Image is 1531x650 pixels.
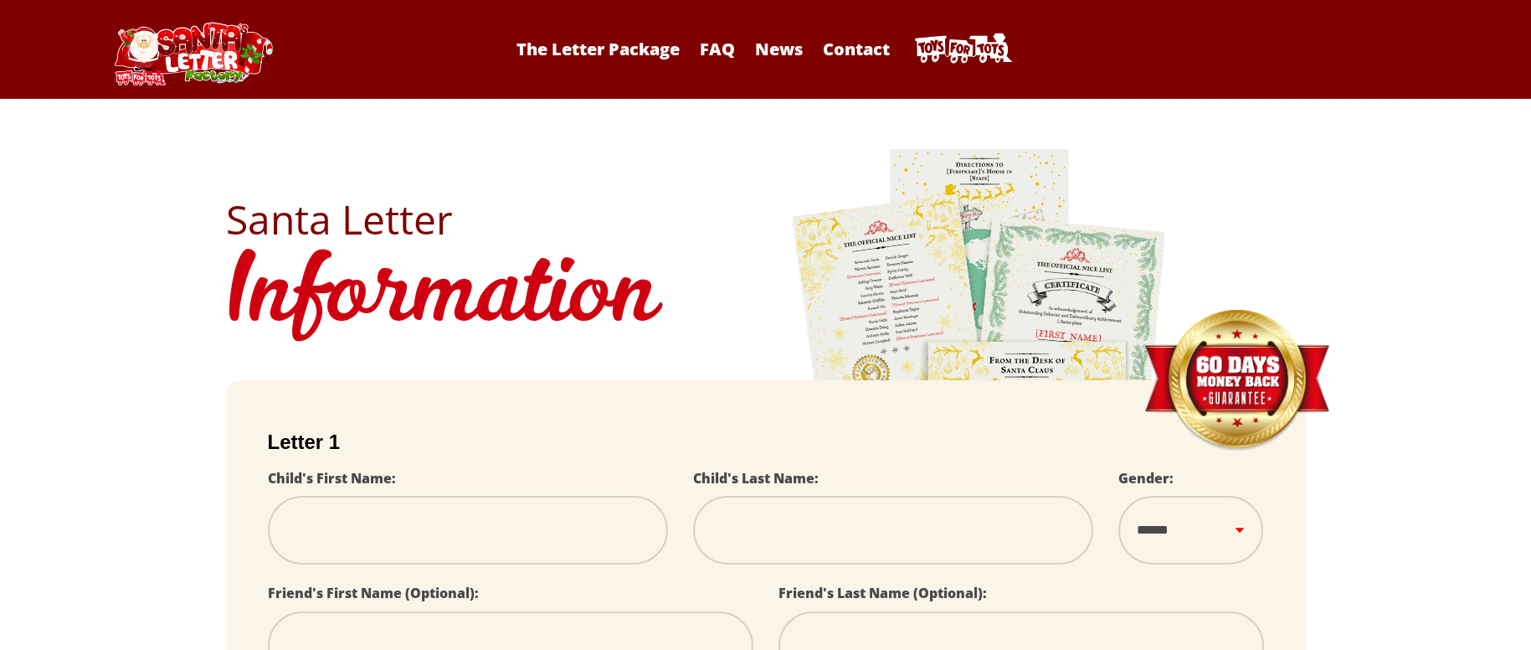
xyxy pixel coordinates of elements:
[268,431,1264,454] h2: Letter 1
[1143,309,1331,452] img: Money Back Guarantee
[109,22,276,85] img: Santa Letter Logo
[691,38,743,60] a: FAQ
[778,584,987,602] label: Friend's Last Name (Optional):
[268,469,396,487] label: Child's First Name:
[226,199,1306,240] h2: Santa Letter
[791,147,1168,615] img: letters.png
[1118,469,1174,487] label: Gender:
[226,240,1306,355] h1: Information
[268,584,479,602] label: Friend's First Name (Optional):
[693,469,819,487] label: Child's Last Name:
[814,38,898,60] a: Contact
[508,38,688,60] a: The Letter Package
[747,38,811,60] a: News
